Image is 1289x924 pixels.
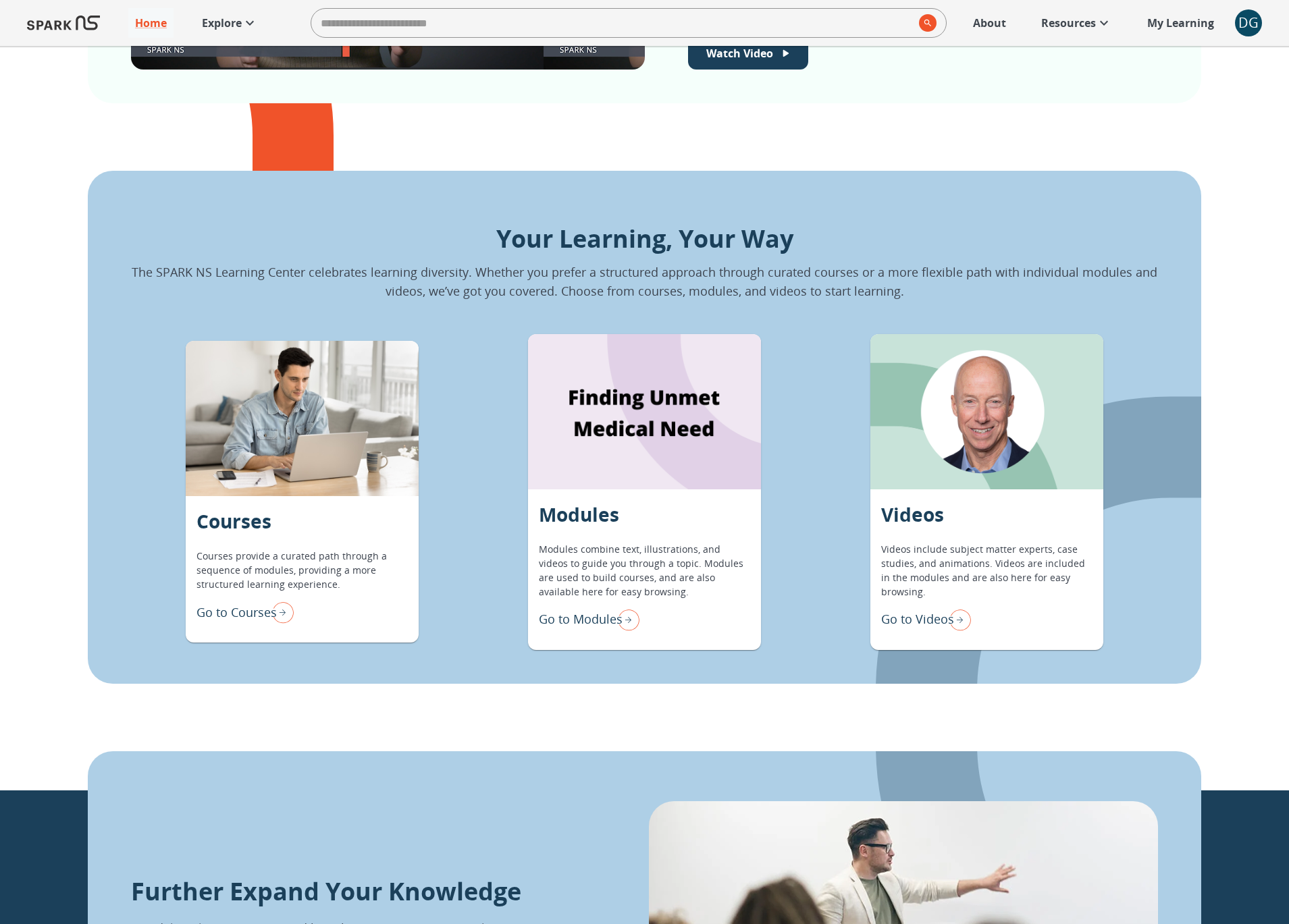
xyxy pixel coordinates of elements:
[539,605,639,634] div: Go to Modules
[196,598,294,626] div: Go to Courses
[870,334,1103,489] div: Videos
[196,507,271,535] p: Courses
[202,15,242,31] p: Explore
[706,45,773,61] p: Watch Video
[539,610,623,628] p: Go to Modules
[27,7,100,39] img: Logo of SPARK at Stanford
[881,500,944,528] p: Videos
[1235,9,1262,36] button: account of current user
[196,549,408,591] p: Courses provide a curated path through a sequence of modules, providing a more structured learnin...
[539,542,750,599] p: Modules combine text, illustrations, and videos to guide you through a topic. Modules are used to...
[1147,15,1214,31] p: My Learning
[1034,8,1119,38] a: Resources
[688,37,808,70] button: Watch Welcome Video
[881,610,954,628] p: Go to Videos
[1140,8,1221,38] a: My Learning
[612,605,639,634] img: right arrow
[528,334,761,489] div: Modules
[131,875,521,908] p: Further Expand Your Knowledge
[196,603,277,622] p: Go to Courses
[539,500,619,528] p: Modules
[944,605,971,634] img: right arrow
[267,598,294,626] img: right arrow
[881,542,1093,599] p: Videos include subject matter experts, case studies, and animations. Videos are included in the m...
[1041,15,1096,31] p: Resources
[881,605,971,634] div: Go to Videos
[186,341,419,496] div: Courses
[128,8,174,38] a: Home
[914,9,937,37] button: search
[131,221,1158,257] p: Your Learning, Your Way
[135,15,167,31] p: Home
[973,15,1006,31] p: About
[131,263,1158,300] p: The SPARK NS Learning Center celebrates learning diversity. Whether you prefer a structured appro...
[1235,9,1262,36] div: DG
[966,8,1013,38] a: About
[195,8,265,38] a: Explore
